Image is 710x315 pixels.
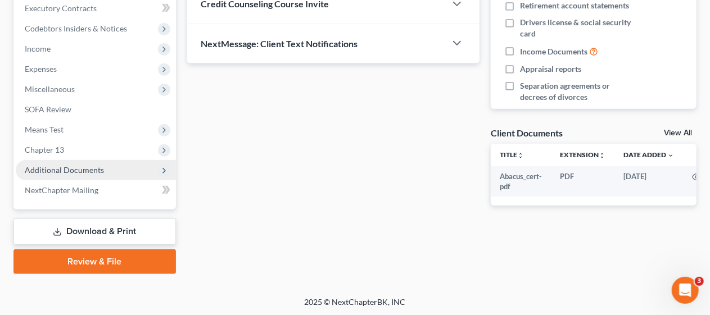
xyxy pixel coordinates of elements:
span: Additional Documents [25,165,104,175]
div: Client Documents [491,127,563,139]
td: PDF [551,166,614,197]
a: Date Added expand_more [623,150,674,159]
span: Means Test [25,125,64,134]
span: SOFA Review [25,104,71,114]
a: NextChapter Mailing [16,180,176,200]
i: unfold_more [517,152,524,159]
span: Drivers license & social security card [520,17,635,39]
td: [DATE] [614,166,683,197]
a: Download & Print [13,218,176,245]
a: SOFA Review [16,99,176,120]
i: expand_more [667,152,674,159]
a: View All [664,129,692,137]
span: Executory Contracts [25,3,97,13]
a: Review & File [13,249,176,274]
span: Miscellaneous [25,84,75,94]
span: Chapter 13 [25,145,64,154]
span: NextChapter Mailing [25,185,98,195]
span: Income [25,44,51,53]
span: Expenses [25,64,57,74]
iframe: Intercom live chat [672,277,699,304]
span: Separation agreements or decrees of divorces [520,80,635,103]
span: Appraisal reports [520,63,581,75]
span: Codebtors Insiders & Notices [25,24,127,33]
a: Extensionunfold_more [560,150,605,159]
span: Income Documents [520,46,587,57]
i: unfold_more [599,152,605,159]
span: NextMessage: Client Text Notifications [201,38,358,49]
td: Abacus_cert-pdf [491,166,551,197]
a: Titleunfold_more [500,150,524,159]
span: 3 [695,277,704,286]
